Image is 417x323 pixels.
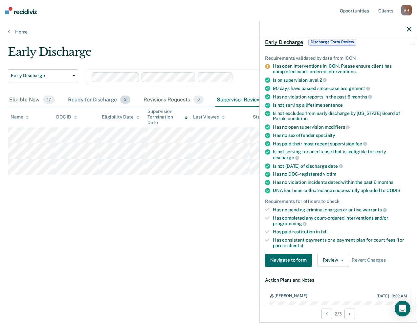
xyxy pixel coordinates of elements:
[325,124,350,130] span: modifiers
[273,124,411,130] div: Has no open supervision
[8,29,409,35] a: Home
[351,94,372,99] span: months
[273,155,299,160] span: discharge
[67,93,132,107] div: Ready for Discharge
[273,111,411,122] div: Is not excluded from early discharge by [US_STATE] Board of Parole
[273,171,411,177] div: Has no DOC-registered
[273,237,411,248] div: Has consistent payments or a payment plan for court fees (for parole
[265,277,411,283] dt: Action Plans and Notes
[142,93,205,107] div: Revisions Requests
[265,254,315,267] a: Navigate to form link
[273,141,411,147] div: Has paid their most recent supervision
[273,221,307,226] span: programming
[193,96,204,104] span: 0
[323,102,343,108] span: sentence
[273,180,411,185] div: Has no violation incidents dated within the past 6
[273,102,411,108] div: Is not serving a lifetime
[344,309,355,319] button: Next Opportunity
[193,114,225,120] div: Last Viewed
[321,229,328,234] span: full
[317,254,349,267] button: Review
[288,116,308,121] span: condition
[253,114,267,120] div: Status
[340,86,370,91] span: assignment
[273,188,411,193] div: DNA has been collected and successfully uploaded to
[273,85,411,91] div: 90 days have passed since case
[328,163,342,169] span: date
[287,243,303,248] span: clients)
[386,188,400,193] span: CODIS
[401,5,412,15] div: A H
[120,96,130,104] span: 2
[273,94,411,100] div: Has no violation reports in the past 6
[8,45,383,64] div: Early Discharge
[273,63,411,75] div: Has open interventions in ICON. Please ensure client has completed court-ordered interventions.
[265,199,411,204] div: Requirements for officers to check
[308,39,356,46] span: Discharge Form Review
[147,109,188,125] div: Supervision Termination Date
[260,305,417,322] div: 2 / 3
[273,133,411,138] div: Has no sex offender
[323,171,336,177] span: victim
[319,77,327,83] span: 2
[362,207,387,212] span: warrants
[273,207,411,213] div: Has no pending criminal charges or active
[352,257,386,263] span: Revert Changes
[260,32,417,53] div: Early DischargeDischarge Form Review
[5,7,37,14] img: Recidiviz
[265,39,303,46] span: Early Discharge
[273,77,411,83] div: Is on supervision level
[273,163,411,169] div: Is not [DATE] of discharge
[316,133,335,138] span: specialty
[273,229,411,235] div: Has paid restitution in
[265,55,411,61] div: Requirements validated by data from ICON
[11,73,70,78] span: Early Discharge
[321,309,332,319] button: Previous Opportunity
[378,180,393,185] span: months
[8,93,56,107] div: Eligible Now
[11,114,29,120] div: Name
[355,141,367,146] span: fee
[102,114,140,120] div: Eligibility Date
[265,254,312,267] button: Navigate to form
[273,149,411,160] div: Is not serving for an offense that is ineligible for early
[273,215,411,226] div: Has completed any court-ordered interventions and/or
[274,293,307,299] div: [PERSON_NAME]
[56,114,77,120] div: DOC ID
[43,96,55,104] span: 17
[215,93,276,107] div: Supervisor Review
[395,301,410,316] div: Open Intercom Messenger
[377,294,407,298] div: [DATE] 10:32 AM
